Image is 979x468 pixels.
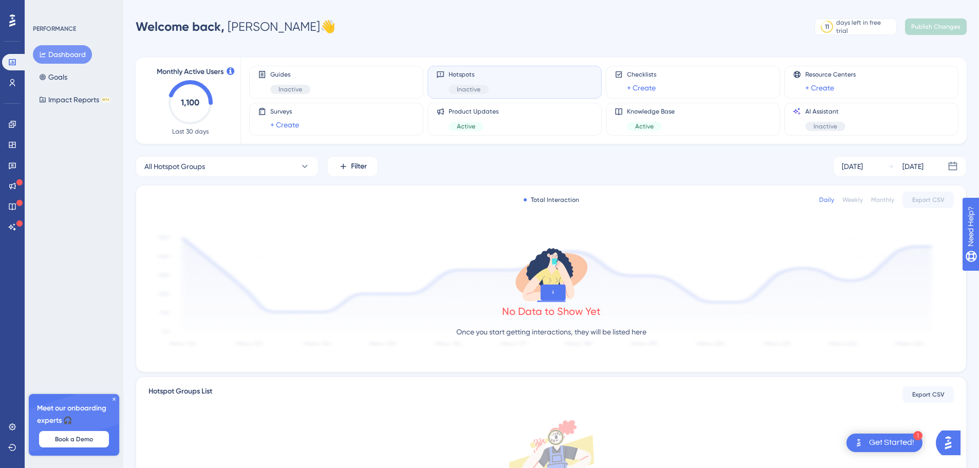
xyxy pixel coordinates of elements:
button: Export CSV [902,386,954,403]
span: Resource Centers [805,70,856,79]
button: Book a Demo [39,431,109,447]
span: Surveys [270,107,299,116]
span: Hotspots [449,70,489,79]
a: + Create [805,82,834,94]
button: Filter [327,156,378,177]
button: Dashboard [33,45,92,64]
div: 1 [913,431,922,440]
div: [PERSON_NAME] 👋 [136,18,336,35]
button: All Hotspot Groups [136,156,319,177]
span: Active [635,122,654,130]
p: Once you start getting interactions, they will be listed here [456,326,646,338]
div: Total Interaction [524,196,579,204]
span: AI Assistant [805,107,845,116]
span: Inactive [814,122,837,130]
span: Book a Demo [55,435,93,443]
div: Get Started! [869,437,914,448]
span: Export CSV [912,390,945,399]
button: Goals [33,68,73,86]
a: + Create [270,119,299,131]
div: Weekly [842,196,863,204]
span: Product Updates [449,107,498,116]
span: Need Help? [24,3,64,15]
a: + Create [627,82,656,94]
span: Filter [351,160,367,173]
span: Inactive [457,85,481,93]
span: Welcome back, [136,19,225,34]
span: Guides [270,70,310,79]
div: Open Get Started! checklist, remaining modules: 1 [846,434,922,452]
span: Inactive [279,85,302,93]
img: launcher-image-alternative-text [853,437,865,449]
span: All Hotspot Groups [144,160,205,173]
text: 1,100 [181,98,199,107]
div: Daily [819,196,834,204]
button: Impact ReportsBETA [33,90,117,109]
div: PERFORMANCE [33,25,76,33]
span: Hotspot Groups List [149,385,212,404]
iframe: UserGuiding AI Assistant Launcher [936,427,967,458]
span: Last 30 days [172,127,209,136]
span: Export CSV [912,196,945,204]
span: Active [457,122,475,130]
span: Monthly Active Users [157,66,224,78]
div: [DATE] [902,160,923,173]
span: Checklists [627,70,656,79]
span: Knowledge Base [627,107,675,116]
div: days left in free trial [836,18,893,35]
button: Export CSV [902,192,954,208]
div: Monthly [871,196,894,204]
div: 11 [825,23,829,31]
span: Meet our onboarding experts 🎧 [37,402,111,427]
span: Publish Changes [911,23,960,31]
div: No Data to Show Yet [502,304,601,319]
div: BETA [101,97,110,102]
div: [DATE] [842,160,863,173]
button: Publish Changes [905,18,967,35]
